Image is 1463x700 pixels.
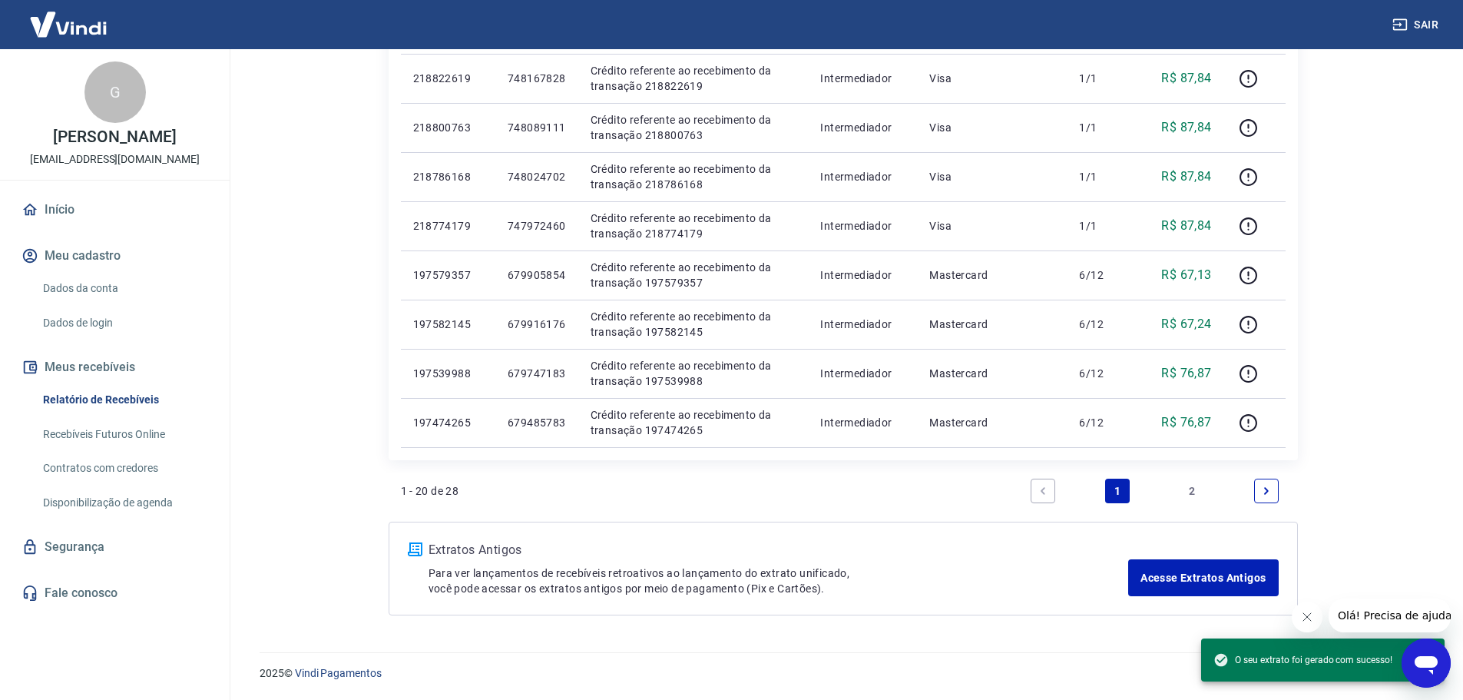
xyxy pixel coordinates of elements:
[1161,364,1211,383] p: R$ 76,87
[1254,479,1279,503] a: Next page
[1079,415,1124,430] p: 6/12
[820,415,905,430] p: Intermediador
[1402,639,1451,688] iframe: Botão para abrir a janela de mensagens
[413,120,483,135] p: 218800763
[18,576,211,610] a: Fale conosco
[295,667,382,679] a: Vindi Pagamentos
[929,218,1054,234] p: Visa
[413,415,483,430] p: 197474265
[591,309,796,340] p: Crédito referente ao recebimento da transação 197582145
[18,350,211,384] button: Meus recebíveis
[18,193,211,227] a: Início
[1329,599,1451,632] iframe: Mensagem da empresa
[37,384,211,416] a: Relatório de Recebíveis
[413,169,483,184] p: 218786168
[37,453,211,484] a: Contratos com credores
[820,120,905,135] p: Intermediador
[18,530,211,564] a: Segurança
[37,307,211,339] a: Dados de login
[18,239,211,273] button: Meu cadastro
[508,366,566,381] p: 679747183
[429,566,1129,596] p: Para ver lançamentos de recebíveis retroativos ao lançamento do extrato unificado, você pode aces...
[401,483,459,499] p: 1 - 20 de 28
[591,260,796,290] p: Crédito referente ao recebimento da transação 197579357
[508,267,566,283] p: 679905854
[591,112,796,143] p: Crédito referente ao recebimento da transação 218800763
[1079,317,1124,332] p: 6/12
[929,317,1054,332] p: Mastercard
[591,211,796,241] p: Crédito referente ao recebimento da transação 218774179
[1161,413,1211,432] p: R$ 76,87
[1031,479,1055,503] a: Previous page
[591,407,796,438] p: Crédito referente ao recebimento da transação 197474265
[820,71,905,86] p: Intermediador
[929,71,1054,86] p: Visa
[820,366,905,381] p: Intermediador
[413,366,483,381] p: 197539988
[591,358,796,389] p: Crédito referente ao recebimento da transação 197539988
[508,218,566,234] p: 747972460
[37,273,211,304] a: Dados da conta
[260,665,1426,682] p: 2025 ©
[37,487,211,519] a: Disponibilização de agenda
[508,317,566,332] p: 679916176
[1079,71,1124,86] p: 1/1
[18,1,118,48] img: Vindi
[53,129,176,145] p: [PERSON_NAME]
[1161,217,1211,235] p: R$ 87,84
[9,11,129,23] span: Olá! Precisa de ajuda?
[820,218,905,234] p: Intermediador
[1161,315,1211,333] p: R$ 67,24
[820,267,905,283] p: Intermediador
[820,169,905,184] p: Intermediador
[1389,11,1445,39] button: Sair
[508,169,566,184] p: 748024702
[1161,118,1211,137] p: R$ 87,84
[820,317,905,332] p: Intermediador
[929,120,1054,135] p: Visa
[408,542,422,556] img: ícone
[1024,473,1286,509] ul: Pagination
[30,151,200,168] p: [EMAIL_ADDRESS][DOMAIN_NAME]
[1079,218,1124,234] p: 1/1
[37,419,211,450] a: Recebíveis Futuros Online
[1161,266,1211,284] p: R$ 67,13
[84,61,146,123] div: G
[1292,602,1322,632] iframe: Fechar mensagem
[508,71,566,86] p: 748167828
[413,317,483,332] p: 197582145
[1180,479,1204,503] a: Page 2
[929,366,1054,381] p: Mastercard
[413,267,483,283] p: 197579357
[413,218,483,234] p: 218774179
[1105,479,1130,503] a: Page 1 is your current page
[591,161,796,192] p: Crédito referente ao recebimento da transação 218786168
[929,267,1054,283] p: Mastercard
[1079,267,1124,283] p: 6/12
[429,541,1129,559] p: Extratos Antigos
[1213,652,1392,668] span: O seu extrato foi gerado com sucesso!
[1079,120,1124,135] p: 1/1
[1079,366,1124,381] p: 6/12
[413,71,483,86] p: 218822619
[1128,559,1278,596] a: Acesse Extratos Antigos
[508,415,566,430] p: 679485783
[929,415,1054,430] p: Mastercard
[1161,69,1211,88] p: R$ 87,84
[591,63,796,94] p: Crédito referente ao recebimento da transação 218822619
[1079,169,1124,184] p: 1/1
[508,120,566,135] p: 748089111
[1161,168,1211,186] p: R$ 87,84
[929,169,1054,184] p: Visa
